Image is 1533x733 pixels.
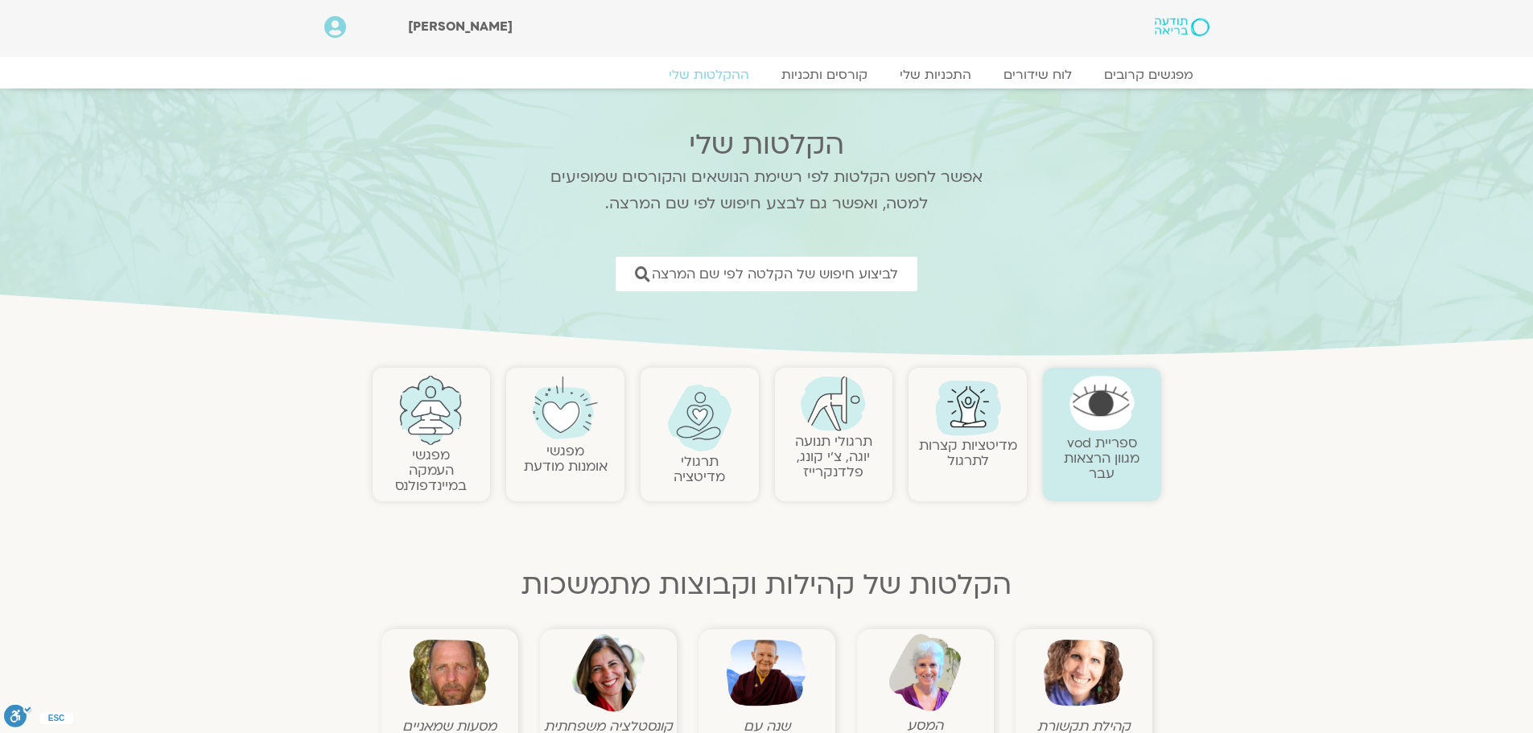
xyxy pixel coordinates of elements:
a: קורסים ותכניות [765,67,884,83]
a: מפגשיהעמקה במיינדפולנס [395,446,467,495]
a: מפגשיאומנות מודעת [524,442,608,476]
a: לביצוע חיפוש של הקלטה לפי שם המרצה [616,257,917,291]
span: [PERSON_NAME] [408,18,513,35]
p: אפשר לחפש הקלטות לפי רשימת הנושאים והקורסים שמופיעים למטה, ואפשר גם לבצע חיפוש לפי שם המרצה. [530,164,1004,217]
a: ספריית vodמגוון הרצאות עבר [1064,434,1139,483]
a: מדיטציות קצרות לתרגול [919,436,1017,470]
span: לביצוע חיפוש של הקלטה לפי שם המרצה [652,266,898,282]
a: ההקלטות שלי [653,67,765,83]
a: תרגולימדיטציה [674,452,725,486]
h2: הקלטות שלי [530,129,1004,161]
a: התכניות שלי [884,67,987,83]
a: תרגולי תנועהיוגה, צ׳י קונג, פלדנקרייז [795,432,872,481]
h2: הקלטות של קהילות וקבוצות מתמשכות [373,569,1161,601]
a: לוח שידורים [987,67,1088,83]
a: מפגשים קרובים [1088,67,1210,83]
nav: Menu [324,67,1210,83]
